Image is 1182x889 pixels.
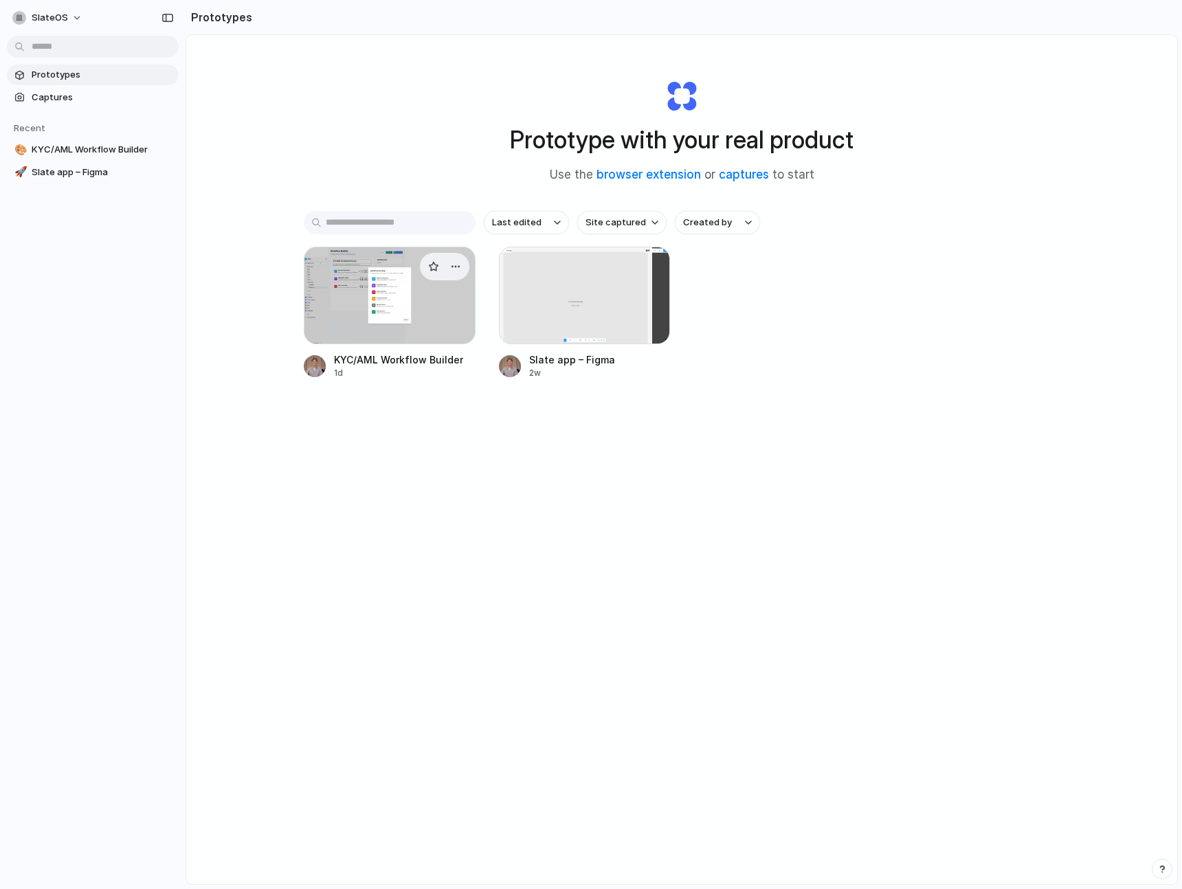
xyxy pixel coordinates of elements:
[683,216,732,229] span: Created by
[596,168,701,181] a: browser extension
[577,211,667,234] button: Site captured
[550,166,814,184] span: Use the or to start
[484,211,569,234] button: Last edited
[334,352,463,367] div: KYC/AML Workflow Builder
[586,216,646,229] span: Site captured
[186,9,252,25] h2: Prototypes
[32,166,173,179] span: Slate app – Figma
[14,122,45,133] span: Recent
[675,211,760,234] button: Created by
[7,7,89,29] button: SlateOS
[334,367,463,379] div: 1d
[14,142,24,158] div: 🎨
[499,247,671,379] a: Slate app – FigmaSlate app – Figma2w
[529,352,615,367] div: Slate app – Figma
[7,65,179,85] a: Prototypes
[32,143,173,157] span: KYC/AML Workflow Builder
[14,164,24,180] div: 🚀
[510,122,854,158] h1: Prototype with your real product
[7,139,179,160] a: 🎨KYC/AML Workflow Builder
[719,168,769,181] a: captures
[304,247,476,379] a: KYC/AML Workflow BuilderKYC/AML Workflow Builder1d
[32,11,68,25] span: SlateOS
[12,143,26,157] button: 🎨
[12,166,26,179] button: 🚀
[492,216,542,229] span: Last edited
[32,91,173,104] span: Captures
[7,87,179,108] a: Captures
[7,162,179,183] a: 🚀Slate app – Figma
[529,367,615,379] div: 2w
[32,68,173,82] span: Prototypes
